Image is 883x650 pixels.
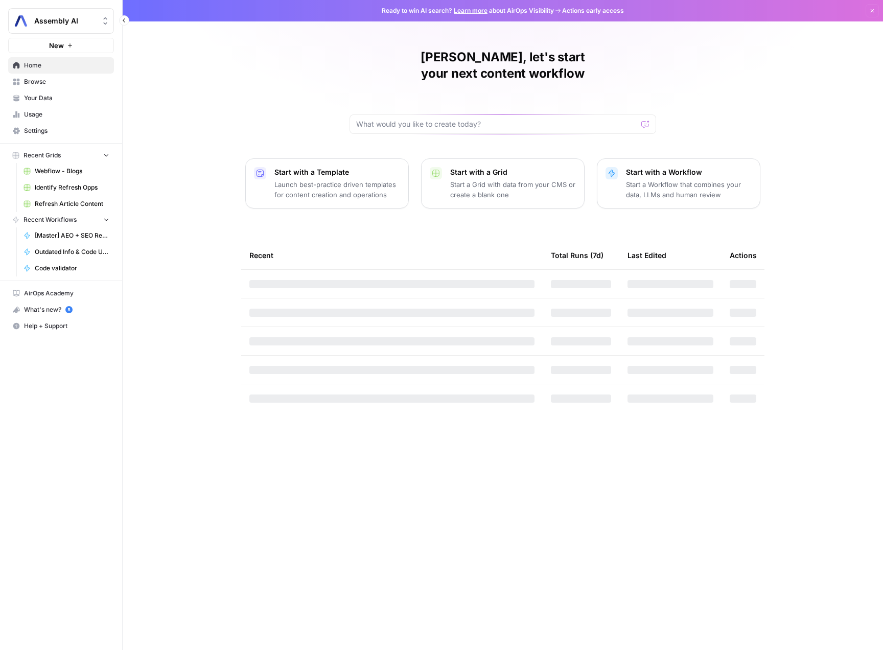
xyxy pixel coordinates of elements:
[450,167,576,177] p: Start with a Grid
[8,90,114,106] a: Your Data
[245,158,409,208] button: Start with a TemplateLaunch best-practice driven templates for content creation and operations
[8,212,114,227] button: Recent Workflows
[19,163,114,179] a: Webflow - Blogs
[19,227,114,244] a: [Master] AEO + SEO Refresh
[35,231,109,240] span: [Master] AEO + SEO Refresh
[8,38,114,53] button: New
[626,167,752,177] p: Start with a Workflow
[597,158,760,208] button: Start with a WorkflowStart a Workflow that combines your data, LLMs and human review
[35,167,109,176] span: Webflow - Blogs
[24,61,109,70] span: Home
[19,260,114,276] a: Code validator
[34,16,96,26] span: Assembly AI
[67,307,70,312] text: 5
[626,179,752,200] p: Start a Workflow that combines your data, LLMs and human review
[249,241,535,269] div: Recent
[19,196,114,212] a: Refresh Article Content
[356,119,637,129] input: What would you like to create today?
[24,126,109,135] span: Settings
[8,123,114,139] a: Settings
[24,151,61,160] span: Recent Grids
[35,264,109,273] span: Code validator
[19,179,114,196] a: Identify Refresh Opps
[8,8,114,34] button: Workspace: Assembly AI
[24,215,77,224] span: Recent Workflows
[24,77,109,86] span: Browse
[24,321,109,331] span: Help + Support
[65,306,73,313] a: 5
[9,302,113,317] div: What's new?
[8,74,114,90] a: Browse
[551,241,603,269] div: Total Runs (7d)
[8,106,114,123] a: Usage
[19,244,114,260] a: Outdated Info & Code Updater
[562,6,624,15] span: Actions early access
[350,49,656,82] h1: [PERSON_NAME], let's start your next content workflow
[35,199,109,208] span: Refresh Article Content
[12,12,30,30] img: Assembly AI Logo
[8,285,114,301] a: AirOps Academy
[382,6,554,15] span: Ready to win AI search? about AirOps Visibility
[49,40,64,51] span: New
[35,183,109,192] span: Identify Refresh Opps
[421,158,585,208] button: Start with a GridStart a Grid with data from your CMS or create a blank one
[628,241,666,269] div: Last Edited
[730,241,757,269] div: Actions
[8,148,114,163] button: Recent Grids
[8,301,114,318] button: What's new? 5
[274,179,400,200] p: Launch best-practice driven templates for content creation and operations
[24,94,109,103] span: Your Data
[450,179,576,200] p: Start a Grid with data from your CMS or create a blank one
[24,289,109,298] span: AirOps Academy
[24,110,109,119] span: Usage
[274,167,400,177] p: Start with a Template
[8,57,114,74] a: Home
[35,247,109,257] span: Outdated Info & Code Updater
[454,7,487,14] a: Learn more
[8,318,114,334] button: Help + Support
